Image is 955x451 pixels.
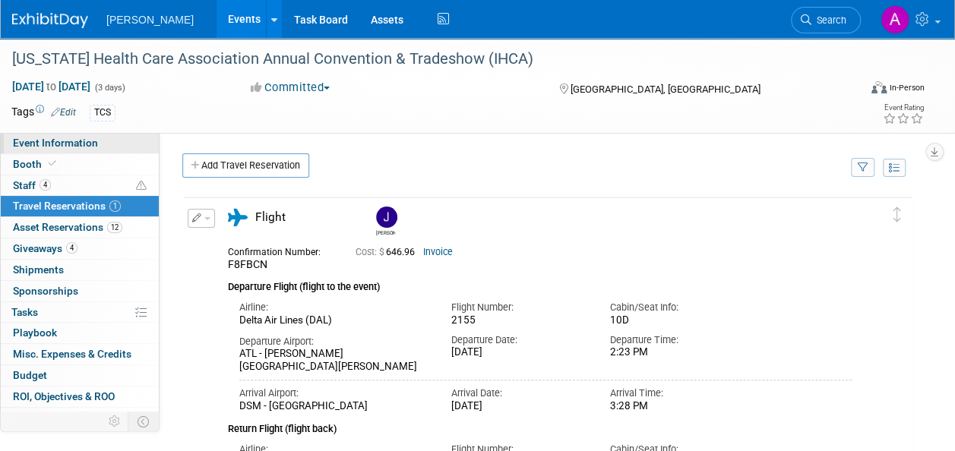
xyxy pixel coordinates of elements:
img: Amber Vincent [881,5,909,34]
div: Cabin/Seat Info: [609,301,745,314]
a: Budget [1,365,159,386]
span: Attachments [13,412,89,424]
span: Flight [255,210,286,224]
i: Flight [228,209,248,226]
div: Delta Air Lines (DAL) [239,314,428,327]
span: Shipments [13,263,64,276]
span: Booth [13,158,59,170]
div: Departure Time: [609,333,745,347]
span: [DATE] [DATE] [11,80,91,93]
a: Booth [1,154,159,175]
button: Committed [245,80,336,96]
a: Staff4 [1,175,159,196]
a: Tasks [1,302,159,323]
div: Event Format [792,79,925,102]
div: 2:23 PM [609,346,745,359]
span: 1 [109,200,121,212]
span: 4 [66,242,77,254]
span: Tasks [11,306,38,318]
div: 3:28 PM [609,400,745,413]
i: Booth reservation complete [49,159,56,168]
span: Sponsorships [13,285,78,297]
a: Add Travel Reservation [182,153,309,178]
a: ROI, Objectives & ROO [1,386,159,407]
div: [DATE] [451,346,587,359]
span: [GEOGRAPHIC_DATA], [GEOGRAPHIC_DATA] [571,84,761,95]
span: Budget [13,369,47,381]
img: ExhibitDay [12,13,88,28]
a: Search [791,7,861,33]
a: Sponsorships [1,281,159,301]
td: Toggle Event Tabs [128,412,160,431]
div: Confirmation Number: [228,242,333,258]
div: Event Rating [883,104,924,112]
div: Jaime Butler [372,207,399,236]
div: [DATE] [451,400,587,413]
span: Playbook [13,326,57,339]
a: Invoice [423,247,453,257]
span: F8FBCN [228,258,267,270]
a: Travel Reservations1 [1,196,159,216]
span: Giveaways [13,242,77,254]
div: ATL - [PERSON_NAME][GEOGRAPHIC_DATA][PERSON_NAME] [239,348,428,374]
span: Potential Scheduling Conflict -- at least one attendee is tagged in another overlapping event. [136,179,147,193]
span: 4 [40,179,51,191]
a: Event Information [1,133,159,153]
div: DSM - [GEOGRAPHIC_DATA] [239,400,428,413]
i: Click and drag to move item [893,207,901,222]
span: 12 [107,222,122,233]
span: [PERSON_NAME] [106,14,194,26]
span: (3 days) [93,83,125,93]
div: Departure Date: [451,333,587,347]
a: Attachments1 [1,408,159,428]
div: 10D [609,314,745,326]
a: Edit [51,107,76,118]
td: Personalize Event Tab Strip [102,412,128,431]
div: Flight Number: [451,301,587,314]
i: Filter by Traveler [858,163,868,173]
div: Jaime Butler [376,228,395,236]
a: Misc. Expenses & Credits [1,344,159,364]
span: Event Information [13,137,98,149]
a: Asset Reservations12 [1,217,159,238]
a: Playbook [1,323,159,343]
img: Jaime Butler [376,207,397,228]
span: Staff [13,179,51,191]
span: Misc. Expenses & Credits [13,348,131,360]
td: Tags [11,104,76,121]
span: to [44,80,59,93]
a: Giveaways4 [1,238,159,259]
a: Shipments [1,260,159,280]
span: ROI, Objectives & ROO [13,390,115,402]
div: In-Person [889,82,925,93]
div: Departure Flight (flight to the event) [228,272,852,295]
div: Airline: [239,301,428,314]
div: [US_STATE] Health Care Association Annual Convention & Tradeshow (IHCA) [7,46,846,73]
div: 2155 [451,314,587,327]
div: Arrival Time: [609,386,745,400]
span: 1 [77,412,89,423]
img: Format-Inperson.png [871,81,887,93]
span: Search [811,14,846,26]
span: Cost: $ [356,247,386,257]
div: Departure Airport: [239,335,428,348]
div: Arrival Date: [451,386,587,400]
div: TCS [90,105,115,121]
span: 646.96 [356,247,421,257]
div: Arrival Airport: [239,386,428,400]
div: Return Flight (flight back) [228,413,852,437]
span: Travel Reservations [13,200,121,212]
span: Asset Reservations [13,221,122,233]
